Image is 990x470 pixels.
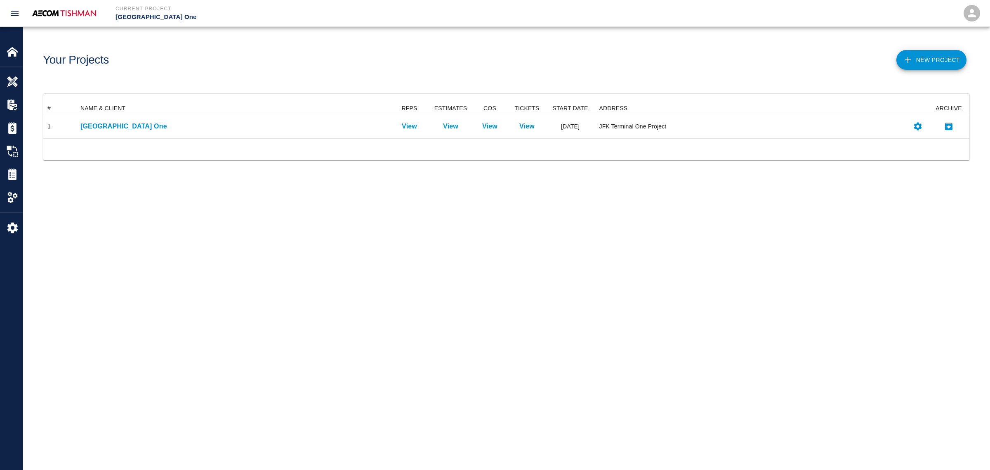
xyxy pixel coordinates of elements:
div: ARCHIVE [928,102,969,115]
div: ARCHIVE [936,102,962,115]
a: View [443,121,458,131]
div: JFK Terminal One Project [599,122,904,131]
div: COS [483,102,496,115]
div: START DATE [546,102,595,115]
div: ADDRESS [595,102,908,115]
iframe: Chat Widget [949,430,990,470]
div: # [43,102,76,115]
div: START DATE [552,102,588,115]
a: View [402,121,417,131]
button: Settings [910,118,926,135]
a: View [519,121,535,131]
button: open drawer [5,3,25,23]
div: ESTIMATES [430,102,471,115]
div: RFPS [402,102,417,115]
div: ADDRESS [599,102,628,115]
div: COS [471,102,509,115]
div: NAME & CLIENT [76,102,389,115]
p: [GEOGRAPHIC_DATA] One [115,12,540,22]
p: Current Project [115,5,540,12]
div: ESTIMATES [434,102,467,115]
div: NAME & CLIENT [80,102,125,115]
div: 1 [47,122,51,131]
div: TICKETS [509,102,546,115]
div: [DATE] [546,115,595,138]
a: [GEOGRAPHIC_DATA] One [80,121,385,131]
div: TICKETS [514,102,539,115]
h1: Your Projects [43,53,109,67]
a: View [482,121,497,131]
div: RFPS [389,102,430,115]
img: AECOM Tishman [29,7,99,19]
button: New Project [896,50,966,70]
div: # [47,102,51,115]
